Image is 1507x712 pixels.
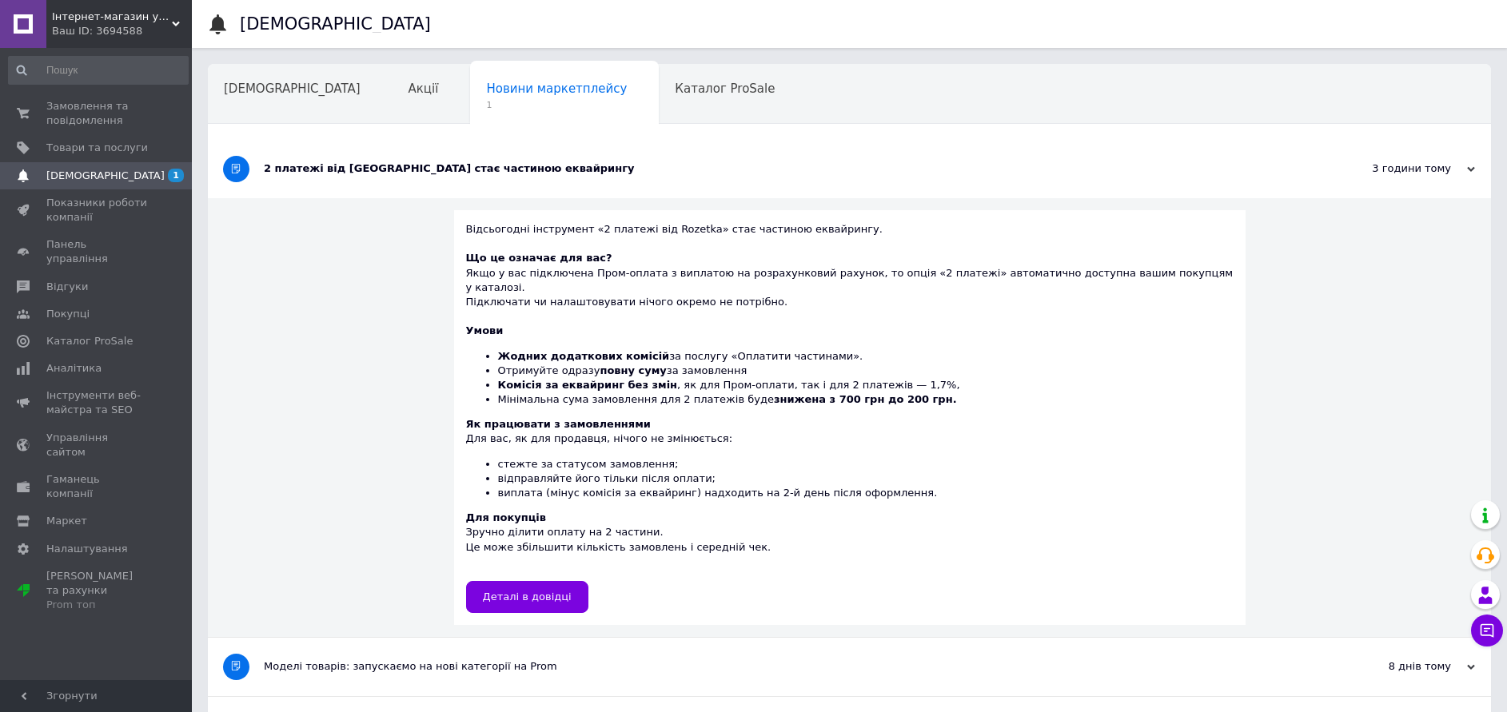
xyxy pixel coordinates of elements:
span: Показники роботи компанії [46,196,148,225]
li: Отримуйте одразу за замовлення [498,364,1234,378]
div: Відсьогодні інструмент «2 платежі від Rozetka» стає частиною еквайрингу. [466,222,1234,251]
span: Інтернет-магазин yourprice [52,10,172,24]
div: 3 години тому [1315,161,1475,176]
span: [DEMOGRAPHIC_DATA] [224,82,361,96]
b: Комісія за еквайринг без змін [498,379,678,391]
li: за послугу «Оплатити частинами». [498,349,1234,364]
span: Акції [409,82,439,96]
span: Інструменти веб-майстра та SEO [46,388,148,417]
div: Якщо у вас підключена Пром-оплата з виплатою на розрахунковий рахунок, то опція «2 платежі» автом... [466,251,1234,309]
span: Маркет [46,514,87,528]
li: виплата (мінус комісія за еквайринг) надходить на 2-й день після оформлення. [498,486,1234,500]
a: Деталі в довідці [466,581,588,613]
button: Чат з покупцем [1471,615,1503,646]
b: Для покупців [466,511,546,523]
span: Управління сайтом [46,431,148,459]
li: Мінімальна сума замовлення для 2 платежів буде [498,392,1234,407]
span: Товари та послуги [46,141,148,155]
b: Що це означає для вас? [466,252,612,264]
li: стежте за статусом замовлення; [498,457,1234,471]
span: Панель управління [46,237,148,266]
span: Налаштування [46,542,128,556]
span: Аналітика [46,361,102,376]
span: Каталог ProSale [675,82,775,96]
div: Зручно ділити оплату на 2 частини. Це може збільшити кількість замовлень і середній чек. [466,511,1234,569]
div: 8 днів тому [1315,659,1475,674]
div: Ваш ID: 3694588 [52,24,192,38]
span: [PERSON_NAME] та рахунки [46,569,148,613]
div: Моделі товарів: запускаємо на нові категорії на Prom [264,659,1315,674]
span: Покупці [46,307,90,321]
span: 1 [168,169,184,182]
b: Жодних додаткових комісій [498,350,670,362]
span: Деталі в довідці [483,591,572,603]
span: Відгуки [46,280,88,294]
div: Prom топ [46,598,148,612]
b: повну суму [600,364,666,376]
li: , як для Пром-оплати, так і для 2 платежів — 1,7%, [498,378,1234,392]
b: Умови [466,324,504,336]
h1: [DEMOGRAPHIC_DATA] [240,14,431,34]
input: Пошук [8,56,189,85]
span: 1 [486,99,627,111]
li: відправляйте його тільки після оплати; [498,471,1234,486]
b: Як працювати з замовленнями [466,418,651,430]
span: Замовлення та повідомлення [46,99,148,128]
span: Гаманець компанії [46,472,148,501]
span: [DEMOGRAPHIC_DATA] [46,169,165,183]
div: 2 платежі від [GEOGRAPHIC_DATA] стає частиною еквайрингу [264,161,1315,176]
span: Новини маркетплейсу [486,82,627,96]
b: знижена з 700 грн до 200 грн. [774,393,957,405]
span: Каталог ProSale [46,334,133,348]
div: Для вас, як для продавця, нічого не змінюється: [466,417,1234,500]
